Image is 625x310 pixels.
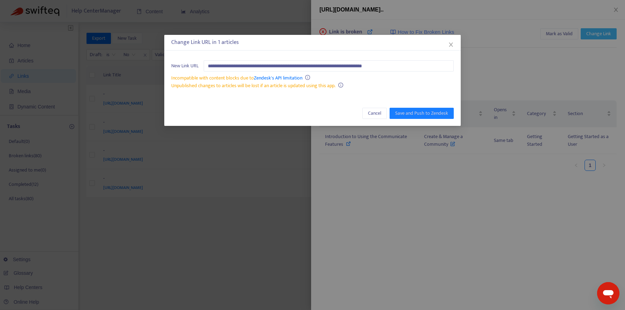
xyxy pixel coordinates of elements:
[171,82,336,90] span: Unpublished changes to articles will be lost if an article is updated using this app.
[305,75,310,80] span: info-circle
[447,41,455,48] button: Close
[254,74,302,82] a: Zendesk's API limitation
[171,62,198,70] span: New Link URL
[390,108,454,119] button: Save and Push to Zendesk
[448,42,454,47] span: close
[368,109,381,117] span: Cancel
[338,83,343,88] span: info-circle
[171,74,302,82] span: Incompatible with content blocks due to
[597,282,619,304] iframe: Button to launch messaging window
[362,108,387,119] button: Cancel
[171,38,454,47] div: Change Link URL in 1 articles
